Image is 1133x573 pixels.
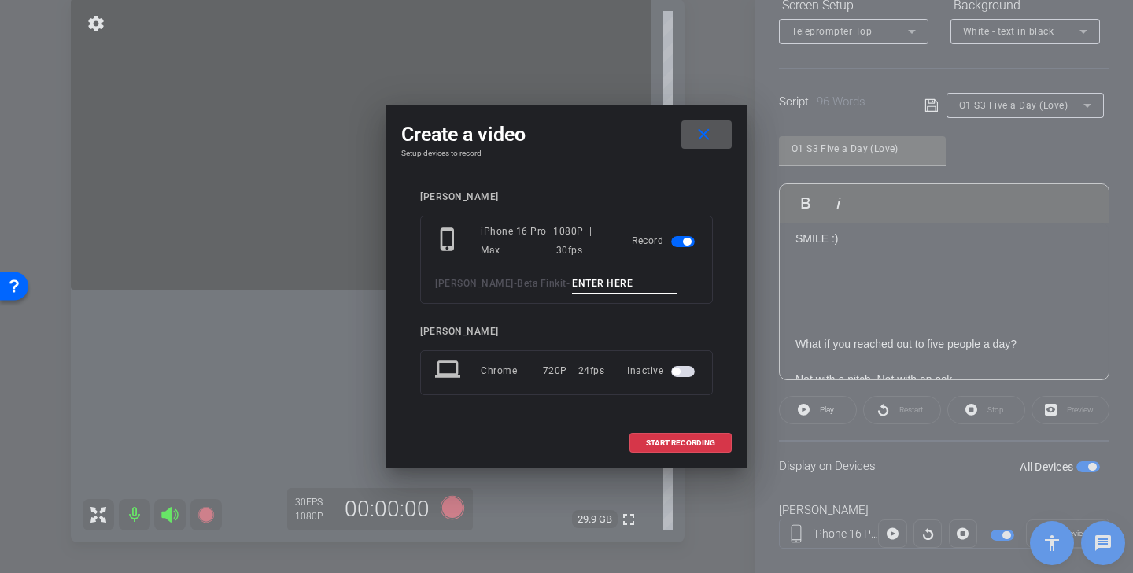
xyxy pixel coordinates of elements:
span: [PERSON_NAME] [435,278,514,289]
div: 1080P | 30fps [553,222,609,260]
mat-icon: close [694,125,714,145]
div: Inactive [627,357,698,385]
span: START RECORDING [646,439,715,447]
mat-icon: phone_iphone [435,227,463,255]
span: Beta Finkit [517,278,566,289]
span: - [566,278,570,289]
div: [PERSON_NAME] [420,191,713,203]
button: START RECORDING [629,433,732,453]
mat-icon: laptop [435,357,463,385]
div: [PERSON_NAME] [420,326,713,338]
span: - [514,278,518,289]
input: ENTER HERE [572,274,677,294]
div: Record [632,222,698,260]
div: Create a video [401,120,732,149]
h4: Setup devices to record [401,149,732,158]
div: 720P | 24fps [543,357,605,385]
div: Chrome [481,357,543,385]
div: iPhone 16 Pro Max [481,222,553,260]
